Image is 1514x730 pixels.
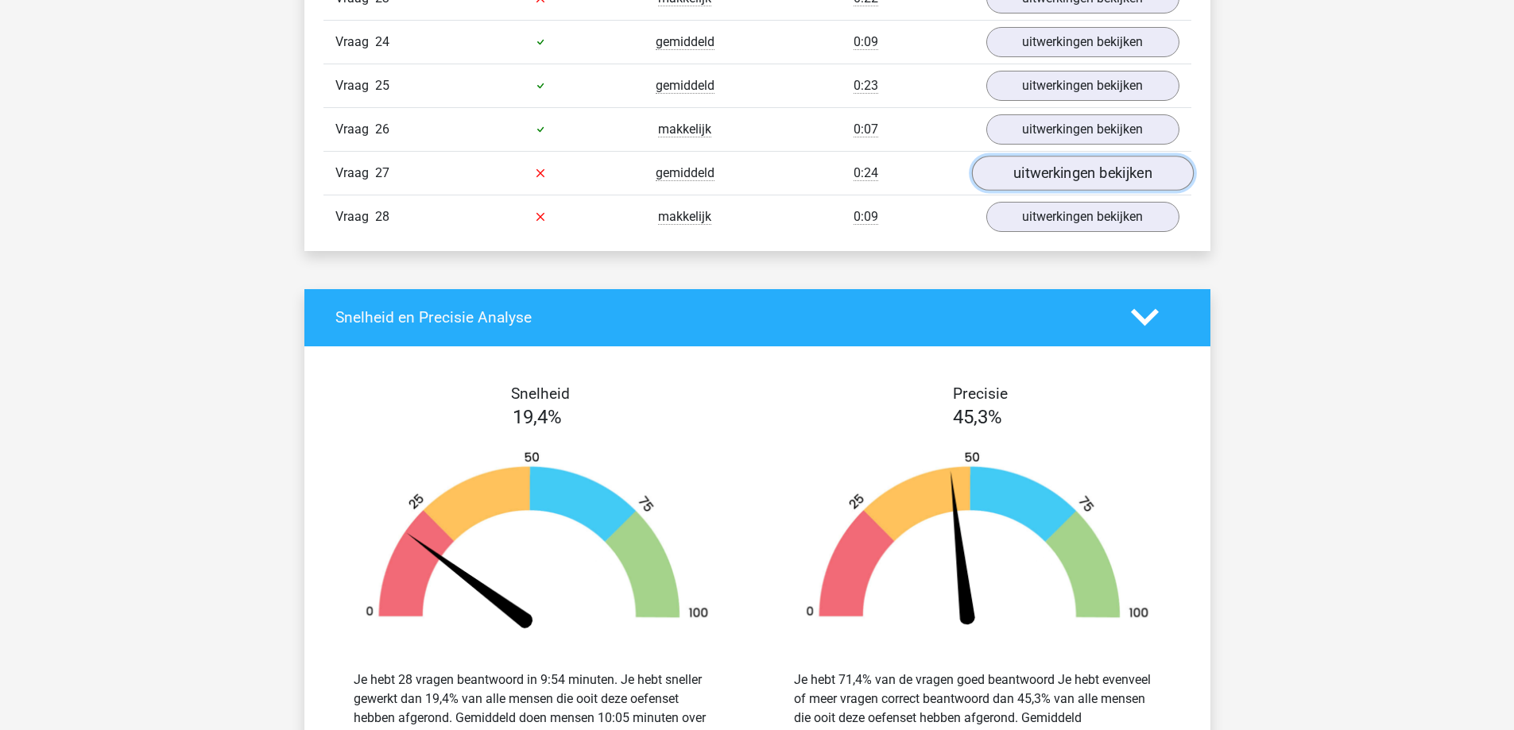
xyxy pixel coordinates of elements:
span: 27 [375,165,389,180]
span: Vraag [335,120,375,139]
span: 0:07 [854,122,878,137]
span: 28 [375,209,389,224]
h4: Snelheid en Precisie Analyse [335,308,1107,326]
span: 45,3% [953,406,1002,428]
h4: Snelheid [335,384,745,403]
span: gemiddeld [656,165,714,181]
span: Vraag [335,76,375,95]
span: 19,4% [513,406,562,428]
a: uitwerkingen bekijken [986,71,1179,101]
span: Vraag [335,207,375,226]
span: 25 [375,78,389,93]
span: makkelijk [658,122,711,137]
span: 0:09 [854,209,878,225]
img: 19.7d4e9168c7de.png [341,450,734,632]
span: Vraag [335,33,375,52]
span: makkelijk [658,209,711,225]
a: uitwerkingen bekijken [986,114,1179,145]
img: 45.b65ba1e28b60.png [781,450,1174,632]
span: 0:24 [854,165,878,181]
a: uitwerkingen bekijken [986,27,1179,57]
a: uitwerkingen bekijken [986,202,1179,232]
span: 0:09 [854,34,878,50]
span: 26 [375,122,389,137]
span: 0:23 [854,78,878,94]
a: uitwerkingen bekijken [971,156,1193,191]
h4: Precisie [776,384,1186,403]
span: Vraag [335,164,375,183]
span: gemiddeld [656,78,714,94]
span: 24 [375,34,389,49]
span: gemiddeld [656,34,714,50]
